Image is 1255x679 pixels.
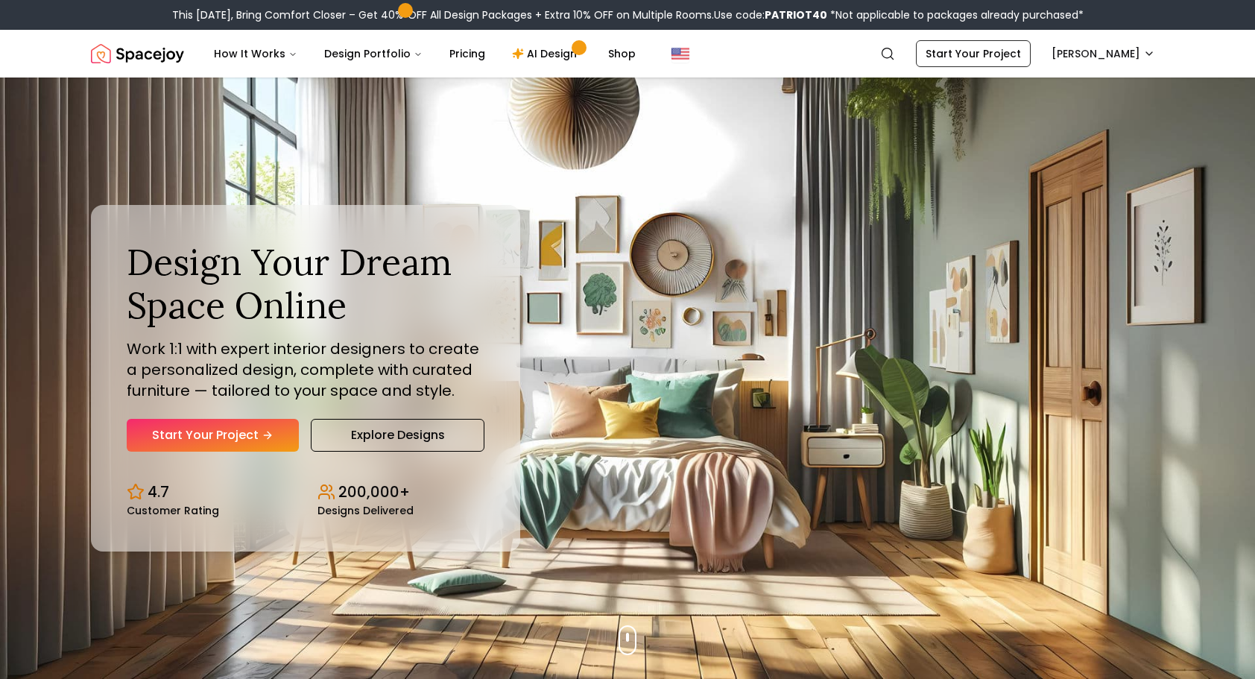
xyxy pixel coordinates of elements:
span: Use code: [714,7,827,22]
div: Design stats [127,470,484,516]
a: Spacejoy [91,39,184,69]
h1: Design Your Dream Space Online [127,241,484,326]
span: *Not applicable to packages already purchased* [827,7,1084,22]
a: Explore Designs [311,419,484,452]
a: AI Design [500,39,593,69]
nav: Global [91,30,1164,78]
a: Start Your Project [916,40,1031,67]
button: How It Works [202,39,309,69]
a: Shop [596,39,648,69]
p: 4.7 [148,481,169,502]
button: Design Portfolio [312,39,434,69]
p: 200,000+ [338,481,410,502]
a: Start Your Project [127,419,299,452]
p: Work 1:1 with expert interior designers to create a personalized design, complete with curated fu... [127,338,484,401]
img: Spacejoy Logo [91,39,184,69]
div: This [DATE], Bring Comfort Closer – Get 40% OFF All Design Packages + Extra 10% OFF on Multiple R... [172,7,1084,22]
img: United States [671,45,689,63]
small: Designs Delivered [317,505,414,516]
b: PATRIOT40 [765,7,827,22]
small: Customer Rating [127,505,219,516]
a: Pricing [437,39,497,69]
button: [PERSON_NAME] [1043,40,1164,67]
nav: Main [202,39,648,69]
